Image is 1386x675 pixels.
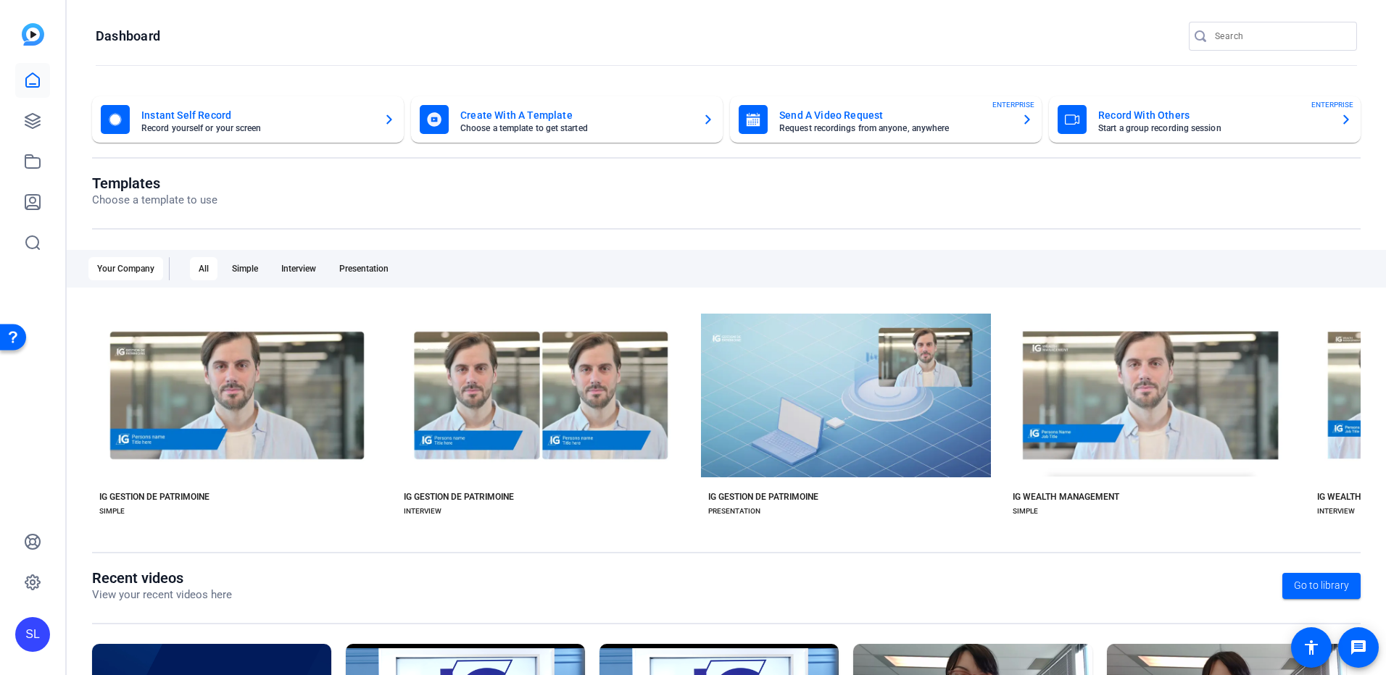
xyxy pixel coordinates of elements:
[1294,578,1349,593] span: Go to library
[22,23,44,46] img: blue-gradient.svg
[223,257,267,280] div: Simple
[92,175,217,192] h1: Templates
[1350,639,1367,656] mat-icon: message
[141,106,372,124] mat-card-title: Instant Self Record
[92,569,232,587] h1: Recent videos
[1049,96,1361,143] button: Record With OthersStart a group recording sessionENTERPRISE
[92,96,404,143] button: Instant Self RecordRecord yourself or your screen
[1317,506,1355,517] div: INTERVIEW
[331,257,397,280] div: Presentation
[15,617,50,652] div: SL
[992,99,1034,110] span: ENTERPRISE
[460,106,691,124] mat-card-title: Create With A Template
[88,257,163,280] div: Your Company
[1098,106,1329,124] mat-card-title: Record With Others
[141,124,372,133] mat-card-subtitle: Record yourself or your screen
[96,28,160,45] h1: Dashboard
[708,506,760,517] div: PRESENTATION
[404,506,441,517] div: INTERVIEW
[779,106,1010,124] mat-card-title: Send A Video Request
[99,491,209,503] div: IG GESTION DE PATRIMOINE
[190,257,217,280] div: All
[99,506,125,517] div: SIMPLE
[1013,506,1038,517] div: SIMPLE
[411,96,723,143] button: Create With A TemplateChoose a template to get started
[92,192,217,209] p: Choose a template to use
[404,491,514,503] div: IG GESTION DE PATRIMOINE
[1303,639,1320,656] mat-icon: accessibility
[273,257,325,280] div: Interview
[1311,99,1353,110] span: ENTERPRISE
[779,124,1010,133] mat-card-subtitle: Request recordings from anyone, anywhere
[92,587,232,603] p: View your recent videos here
[460,124,691,133] mat-card-subtitle: Choose a template to get started
[1282,573,1361,599] a: Go to library
[1215,28,1345,45] input: Search
[1098,124,1329,133] mat-card-subtitle: Start a group recording session
[708,491,818,503] div: IG GESTION DE PATRIMOINE
[730,96,1042,143] button: Send A Video RequestRequest recordings from anyone, anywhereENTERPRISE
[1013,491,1119,503] div: IG WEALTH MANAGEMENT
